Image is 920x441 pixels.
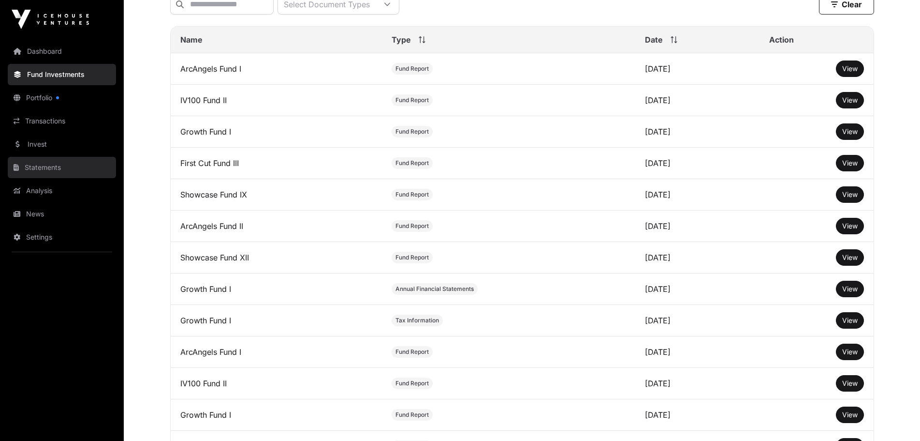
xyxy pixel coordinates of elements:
span: Fund Report [395,96,429,104]
td: [DATE] [635,368,759,399]
td: Growth Fund I [171,305,382,336]
a: View [842,379,858,388]
span: Date [645,34,663,46]
span: Fund Report [395,191,429,198]
td: Showcase Fund IX [171,179,382,211]
span: Fund Report [395,222,429,230]
a: View [842,95,858,105]
span: Fund Report [395,65,429,73]
span: Fund Report [395,254,429,261]
td: [DATE] [635,336,759,368]
a: View [842,190,858,199]
td: [DATE] [635,179,759,211]
a: News [8,203,116,225]
a: View [842,221,858,231]
td: [DATE] [635,85,759,116]
a: View [842,410,858,420]
button: View [836,344,864,360]
span: View [842,379,858,387]
button: View [836,123,864,140]
span: Fund Report [395,128,429,136]
a: Analysis [8,180,116,201]
span: View [842,316,858,324]
td: [DATE] [635,242,759,274]
td: First Cut Fund III [171,148,382,179]
td: Showcase Fund XII [171,242,382,274]
td: [DATE] [635,211,759,242]
span: Fund Report [395,411,429,419]
a: View [842,158,858,168]
a: Dashboard [8,41,116,62]
span: Type [392,34,411,46]
span: View [842,253,858,261]
button: View [836,61,864,77]
td: ArcAngels Fund I [171,53,382,85]
button: View [836,186,864,203]
td: Growth Fund I [171,116,382,148]
span: Fund Report [395,348,429,356]
span: Action [769,34,794,46]
td: [DATE] [635,116,759,148]
td: ArcAngels Fund II [171,211,382,242]
a: View [842,64,858,74]
span: View [842,222,858,230]
span: View [842,285,858,293]
span: View [842,159,858,167]
td: Growth Fund I [171,274,382,305]
span: View [842,64,858,73]
span: Annual Financial Statements [395,285,474,293]
button: View [836,155,864,171]
span: Name [180,34,203,46]
a: Fund Investments [8,64,116,85]
button: View [836,249,864,266]
a: Settings [8,227,116,248]
td: IV100 Fund II [171,85,382,116]
td: IV100 Fund II [171,368,382,399]
a: View [842,284,858,294]
button: View [836,218,864,234]
a: Portfolio [8,87,116,108]
a: Invest [8,134,116,155]
a: Transactions [8,110,116,132]
a: View [842,316,858,325]
td: ArcAngels Fund I [171,336,382,368]
span: Tax Information [395,317,439,324]
img: Icehouse Ventures Logo [12,10,89,29]
a: View [842,347,858,357]
a: View [842,253,858,262]
span: View [842,348,858,356]
a: Statements [8,157,116,178]
button: View [836,92,864,108]
span: View [842,411,858,419]
td: [DATE] [635,399,759,431]
span: Fund Report [395,159,429,167]
button: View [836,281,864,297]
a: View [842,127,858,137]
iframe: Chat Widget [872,395,920,441]
span: Fund Report [395,380,429,387]
td: [DATE] [635,305,759,336]
span: View [842,96,858,104]
button: View [836,312,864,329]
span: View [842,127,858,136]
button: View [836,375,864,392]
span: View [842,190,858,198]
td: [DATE] [635,274,759,305]
td: Growth Fund I [171,399,382,431]
td: [DATE] [635,53,759,85]
button: View [836,407,864,423]
td: [DATE] [635,148,759,179]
